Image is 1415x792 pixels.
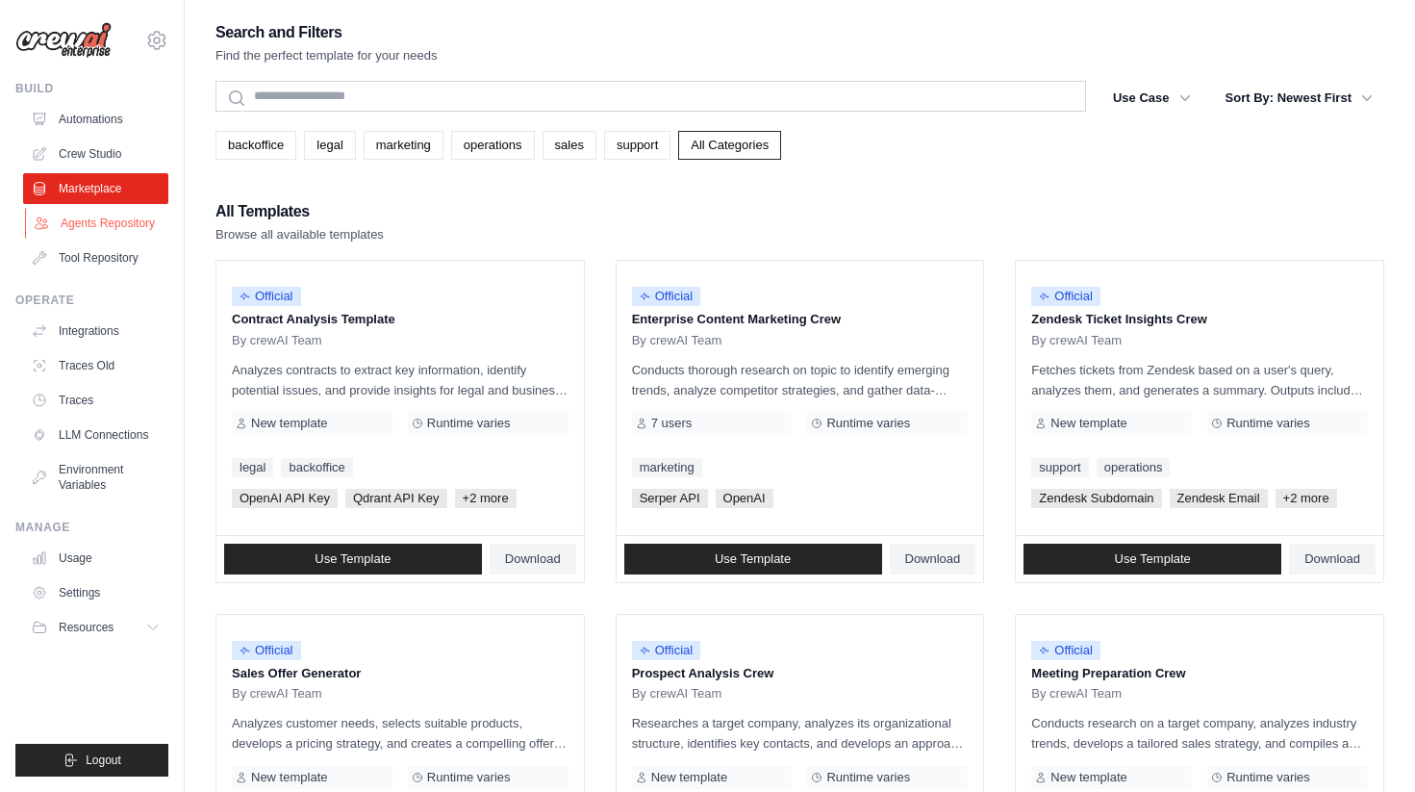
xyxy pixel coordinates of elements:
p: Prospect Analysis Crew [632,664,969,683]
span: OpenAI [716,489,773,508]
a: support [1031,458,1088,477]
a: All Categories [678,131,781,160]
span: +2 more [1276,489,1337,508]
div: Manage [15,520,168,535]
button: Resources [23,612,168,643]
span: Resources [59,620,114,635]
p: Fetches tickets from Zendesk based on a user's query, analyzes them, and generates a summary. Out... [1031,360,1368,400]
p: Analyzes contracts to extract key information, identify potential issues, and provide insights fo... [232,360,569,400]
p: Zendesk Ticket Insights Crew [1031,310,1368,329]
span: +2 more [455,489,517,508]
a: sales [543,131,596,160]
span: Official [632,641,701,660]
span: Runtime varies [826,416,910,431]
span: New template [251,416,327,431]
span: By crewAI Team [1031,686,1122,702]
p: Conducts thorough research on topic to identify emerging trends, analyze competitor strategies, a... [632,360,969,400]
span: Use Template [715,551,791,567]
p: Browse all available templates [215,225,384,244]
a: Integrations [23,316,168,346]
h2: Search and Filters [215,19,438,46]
span: Runtime varies [427,770,511,785]
a: marketing [364,131,443,160]
a: backoffice [281,458,352,477]
span: Official [632,287,701,306]
span: Runtime varies [826,770,910,785]
div: Operate [15,293,168,308]
span: New template [1050,770,1126,785]
a: Download [490,544,576,575]
span: Download [905,551,961,567]
span: Zendesk Subdomain [1031,489,1161,508]
a: Marketplace [23,173,168,204]
a: backoffice [215,131,296,160]
span: By crewAI Team [232,333,322,348]
a: LLM Connections [23,420,168,450]
span: Use Template [1115,551,1191,567]
a: Agents Repository [25,208,170,239]
h2: All Templates [215,198,384,225]
p: Contract Analysis Template [232,310,569,329]
a: Usage [23,543,168,574]
span: 7 users [651,416,693,431]
img: Logo [15,22,112,59]
div: Build [15,81,168,96]
span: Runtime varies [1226,770,1310,785]
span: New template [251,770,327,785]
span: Official [1031,641,1100,660]
p: Researches a target company, analyzes its organizational structure, identifies key contacts, and ... [632,713,969,754]
span: Runtime varies [427,416,511,431]
a: legal [304,131,355,160]
a: operations [451,131,535,160]
a: operations [1097,458,1171,477]
span: Official [232,287,301,306]
a: legal [232,458,273,477]
span: Official [232,641,301,660]
a: Traces Old [23,350,168,381]
a: support [604,131,670,160]
span: By crewAI Team [1031,333,1122,348]
a: Download [890,544,976,575]
span: Official [1031,287,1100,306]
span: New template [1050,416,1126,431]
p: Analyzes customer needs, selects suitable products, develops a pricing strategy, and creates a co... [232,713,569,754]
p: Find the perfect template for your needs [215,46,438,65]
span: Use Template [315,551,391,567]
a: Automations [23,104,168,135]
p: Meeting Preparation Crew [1031,664,1368,683]
span: By crewAI Team [232,686,322,702]
span: Download [1304,551,1360,567]
span: Download [505,551,561,567]
button: Use Case [1101,81,1202,115]
p: Enterprise Content Marketing Crew [632,310,969,329]
button: Sort By: Newest First [1214,81,1384,115]
a: Tool Repository [23,243,168,273]
p: Sales Offer Generator [232,664,569,683]
span: OpenAI API Key [232,489,338,508]
a: Use Template [224,544,482,575]
span: By crewAI Team [632,686,722,702]
a: Use Template [624,544,882,575]
a: Traces [23,385,168,416]
a: marketing [632,458,702,477]
a: Settings [23,577,168,608]
a: Download [1289,544,1376,575]
button: Logout [15,744,168,777]
span: New template [651,770,727,785]
span: Qdrant API Key [345,489,447,508]
a: Use Template [1023,544,1281,575]
span: Zendesk Email [1170,489,1268,508]
span: Serper API [632,489,708,508]
span: Logout [86,753,121,768]
p: Conducts research on a target company, analyzes industry trends, develops a tailored sales strate... [1031,713,1368,754]
span: By crewAI Team [632,333,722,348]
span: Runtime varies [1226,416,1310,431]
a: Environment Variables [23,454,168,500]
a: Crew Studio [23,139,168,169]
